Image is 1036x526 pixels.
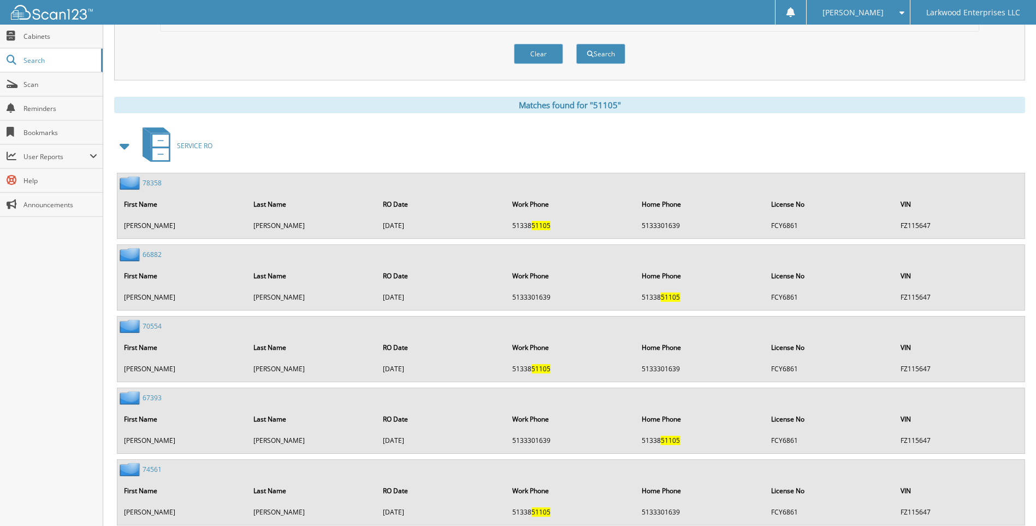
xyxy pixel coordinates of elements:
[661,293,680,302] span: 51105
[119,360,247,378] td: [PERSON_NAME]
[120,391,143,405] img: folder2.png
[926,9,1020,16] span: Larkwood Enterprises LLC
[636,408,765,430] th: Home Phone
[636,193,765,215] th: Home Phone
[895,408,1023,430] th: VIN
[248,193,376,215] th: Last Name
[895,193,1023,215] th: VIN
[377,193,506,215] th: RO Date
[507,480,635,502] th: Work Phone
[895,480,1023,502] th: VIN
[636,336,765,359] th: Home Phone
[531,221,550,230] span: 51105
[377,408,506,430] th: RO Date
[119,193,247,215] th: First Name
[119,431,247,449] td: [PERSON_NAME]
[119,408,247,430] th: First Name
[248,408,376,430] th: Last Name
[766,193,894,215] th: License No
[120,248,143,261] img: folder2.png
[377,480,506,502] th: RO Date
[248,265,376,287] th: Last Name
[766,360,894,378] td: FCY6861
[119,336,247,359] th: First Name
[766,217,894,235] td: FCY6861
[766,336,894,359] th: License No
[507,503,635,521] td: 51338
[23,200,97,209] span: Announcements
[636,288,765,306] td: 51338
[143,178,162,188] a: 78358
[636,431,765,449] td: 51338
[636,503,765,521] td: 5133301639
[531,364,550,373] span: 51105
[119,265,247,287] th: First Name
[636,480,765,502] th: Home Phone
[377,336,506,359] th: RO Date
[822,9,884,16] span: [PERSON_NAME]
[507,288,635,306] td: 5133301639
[507,431,635,449] td: 5133301639
[143,322,162,331] a: 70554
[119,480,247,502] th: First Name
[11,5,93,20] img: scan123-logo-white.svg
[507,193,635,215] th: Work Phone
[23,80,97,89] span: Scan
[377,503,506,521] td: [DATE]
[143,250,162,259] a: 66882
[895,265,1023,287] th: VIN
[23,56,96,65] span: Search
[766,265,894,287] th: License No
[119,217,247,235] td: [PERSON_NAME]
[766,288,894,306] td: FCY6861
[23,176,97,185] span: Help
[377,217,506,235] td: [DATE]
[895,503,1023,521] td: FZ115647
[766,431,894,449] td: FCY6861
[248,431,376,449] td: [PERSON_NAME]
[895,336,1023,359] th: VIN
[177,141,212,150] span: SERVICE RO
[895,360,1023,378] td: FZ115647
[507,408,635,430] th: Work Phone
[507,360,635,378] td: 51338
[766,480,894,502] th: License No
[119,288,247,306] td: [PERSON_NAME]
[895,217,1023,235] td: FZ115647
[636,265,765,287] th: Home Phone
[120,463,143,476] img: folder2.png
[507,336,635,359] th: Work Phone
[377,360,506,378] td: [DATE]
[23,32,97,41] span: Cabinets
[248,336,376,359] th: Last Name
[143,393,162,402] a: 67393
[766,503,894,521] td: FCY6861
[507,217,635,235] td: 51338
[507,265,635,287] th: Work Phone
[895,431,1023,449] td: FZ115647
[23,128,97,137] span: Bookmarks
[661,436,680,445] span: 51105
[114,97,1025,113] div: Matches found for "51105"
[636,360,765,378] td: 5133301639
[119,503,247,521] td: [PERSON_NAME]
[514,44,563,64] button: Clear
[136,124,212,167] a: SERVICE RO
[766,408,894,430] th: License No
[576,44,625,64] button: Search
[895,288,1023,306] td: FZ115647
[23,104,97,113] span: Reminders
[377,431,506,449] td: [DATE]
[120,319,143,333] img: folder2.png
[248,503,376,521] td: [PERSON_NAME]
[377,288,506,306] td: [DATE]
[377,265,506,287] th: RO Date
[248,480,376,502] th: Last Name
[248,217,376,235] td: [PERSON_NAME]
[143,465,162,474] a: 74561
[981,474,1036,526] iframe: Chat Widget
[23,152,90,161] span: User Reports
[636,217,765,235] td: 5133301639
[120,176,143,190] img: folder2.png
